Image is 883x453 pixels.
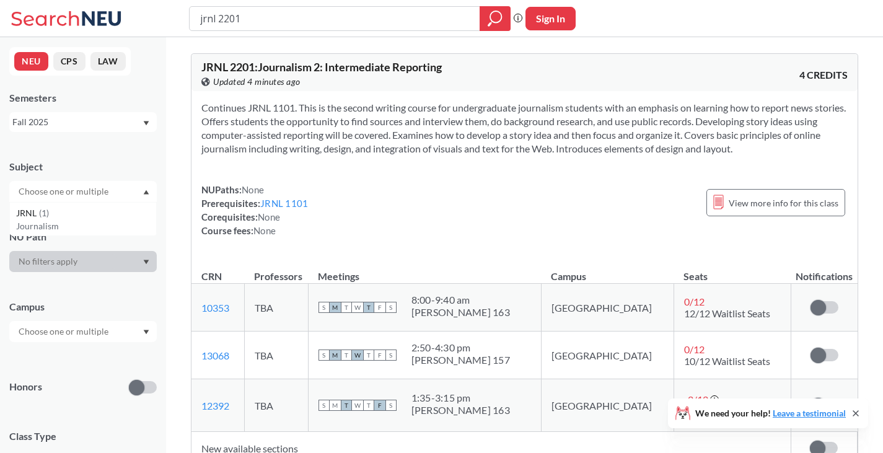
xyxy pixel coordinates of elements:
span: S [385,302,397,313]
span: W [352,400,363,411]
span: W [352,350,363,361]
div: Fall 2025Dropdown arrow [9,112,157,132]
span: M [330,400,341,411]
a: JRNL 1101 [260,198,308,209]
svg: Dropdown arrow [143,121,149,126]
div: NUPaths: Prerequisites: Corequisites: Course fees: [201,183,308,237]
span: M [330,350,341,361]
div: Campus [9,300,157,314]
span: F [374,400,385,411]
input: Class, professor, course number, "phrase" [199,8,471,29]
span: Class Type [9,429,157,443]
span: We need your help! [695,409,846,418]
svg: Dropdown arrow [143,330,149,335]
span: S [385,400,397,411]
div: NU Path [9,230,157,244]
button: LAW [90,52,126,71]
span: 4 CREDITS [799,68,848,82]
td: TBA [244,379,308,432]
a: 13068 [201,350,229,361]
div: [PERSON_NAME] 157 [411,354,510,366]
span: 12/12 Waitlist Seats [684,307,770,319]
svg: Dropdown arrow [143,190,149,195]
span: T [341,350,352,361]
span: None [253,225,276,236]
td: [GEOGRAPHIC_DATA] [541,284,674,332]
div: CRN [201,270,222,283]
span: S [318,302,330,313]
div: Dropdown arrowJRNL(1)Journalism [9,181,157,202]
span: Updated 4 minutes ago [213,75,301,89]
span: F [374,350,385,361]
th: Professors [244,257,308,284]
span: T [341,302,352,313]
button: Sign In [525,7,576,30]
span: T [363,302,374,313]
div: Dropdown arrow [9,251,157,272]
div: 8:00 - 9:40 am [411,294,510,306]
th: Meetings [308,257,541,284]
span: 0 / 12 [684,343,705,355]
span: None [242,184,264,195]
span: M [330,302,341,313]
span: ( 1 ) [39,208,49,218]
div: Subject [9,160,157,174]
span: F [374,302,385,313]
span: 10/12 Waitlist Seats [684,355,770,367]
div: 2:50 - 4:30 pm [411,341,510,354]
div: magnifying glass [480,6,511,31]
span: -2 / 12 [684,394,708,405]
span: JRNL [16,206,39,220]
span: None [258,211,280,222]
span: S [318,400,330,411]
a: 12392 [201,400,229,411]
span: View more info for this class [729,195,838,211]
td: [GEOGRAPHIC_DATA] [541,379,674,432]
svg: Dropdown arrow [143,260,149,265]
th: Seats [674,257,791,284]
p: Journalism [16,220,156,232]
svg: magnifying glass [488,10,503,27]
button: NEU [14,52,48,71]
span: 0 / 12 [684,296,705,307]
input: Choose one or multiple [12,184,116,199]
div: Fall 2025 [12,115,142,129]
div: Dropdown arrow [9,321,157,342]
th: Campus [541,257,674,284]
div: [PERSON_NAME] 163 [411,306,510,319]
th: Notifications [791,257,857,284]
button: CPS [53,52,86,71]
td: TBA [244,332,308,379]
td: TBA [244,284,308,332]
span: JRNL 2201 : Journalism 2: Intermediate Reporting [201,60,442,74]
span: T [341,400,352,411]
div: Semesters [9,91,157,105]
section: Continues JRNL 1101. This is the second writing course for undergraduate journalism students with... [201,101,848,156]
span: S [385,350,397,361]
span: S [318,350,330,361]
div: 1:35 - 3:15 pm [411,392,510,404]
a: 10353 [201,302,229,314]
p: Honors [9,380,42,394]
span: W [352,302,363,313]
span: T [363,350,374,361]
span: T [363,400,374,411]
a: Leave a testimonial [773,408,846,418]
td: [GEOGRAPHIC_DATA] [541,332,674,379]
input: Choose one or multiple [12,324,116,339]
div: [PERSON_NAME] 163 [411,404,510,416]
